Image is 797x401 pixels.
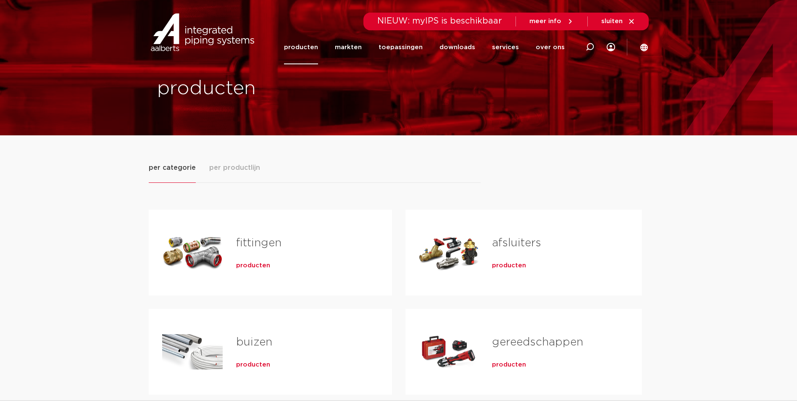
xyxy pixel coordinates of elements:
a: producten [492,361,526,369]
h1: producten [157,75,395,102]
a: producten [236,261,270,270]
a: services [492,30,519,64]
a: over ons [536,30,565,64]
a: producten [236,361,270,369]
span: NIEUW: myIPS is beschikbaar [377,17,502,25]
span: per categorie [149,163,196,173]
span: per productlijn [209,163,260,173]
span: sluiten [601,18,623,24]
nav: Menu [284,30,565,64]
a: fittingen [236,237,281,248]
a: afsluiters [492,237,541,248]
a: markten [335,30,362,64]
a: producten [492,261,526,270]
a: buizen [236,337,272,348]
span: meer info [529,18,561,24]
a: toepassingen [379,30,423,64]
a: sluiten [601,18,635,25]
a: gereedschappen [492,337,583,348]
a: producten [284,30,318,64]
a: meer info [529,18,574,25]
a: downloads [439,30,475,64]
div: my IPS [607,30,615,64]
